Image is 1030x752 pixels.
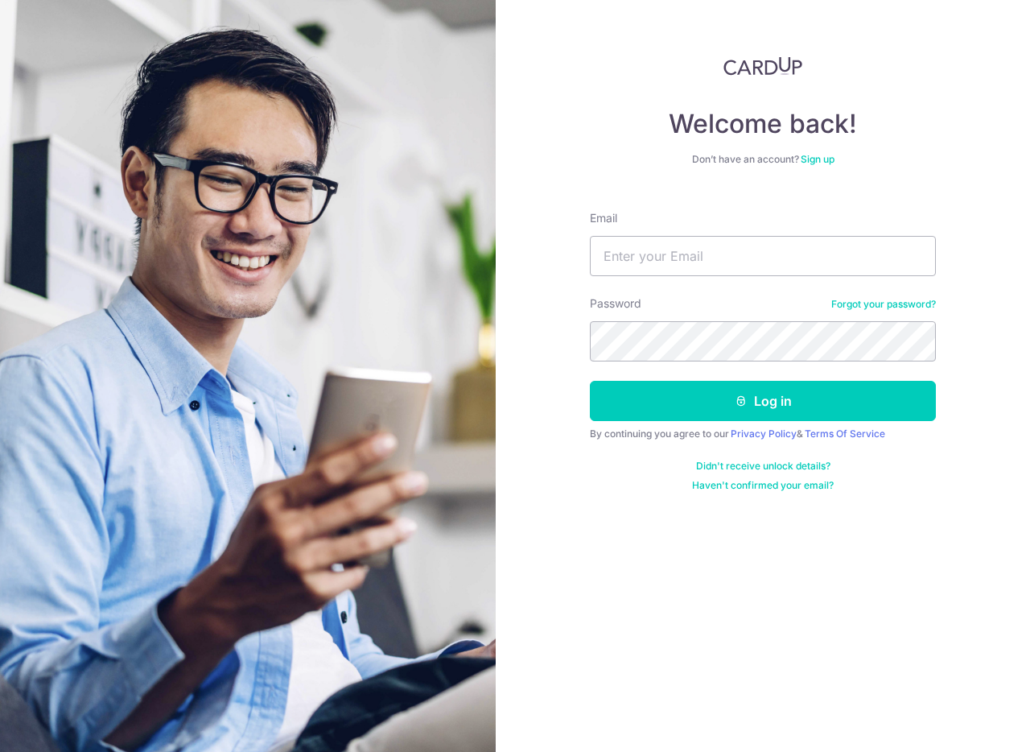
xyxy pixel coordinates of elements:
[696,460,830,473] a: Didn't receive unlock details?
[801,153,834,165] a: Sign up
[590,381,936,421] button: Log in
[590,210,617,226] label: Email
[590,295,641,312] label: Password
[805,428,885,440] a: Terms Of Service
[723,56,802,76] img: CardUp Logo
[692,479,834,492] a: Haven't confirmed your email?
[590,153,936,166] div: Don’t have an account?
[731,428,797,440] a: Privacy Policy
[590,428,936,440] div: By continuing you agree to our &
[831,298,936,311] a: Forgot your password?
[590,108,936,140] h4: Welcome back!
[590,236,936,276] input: Enter your Email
